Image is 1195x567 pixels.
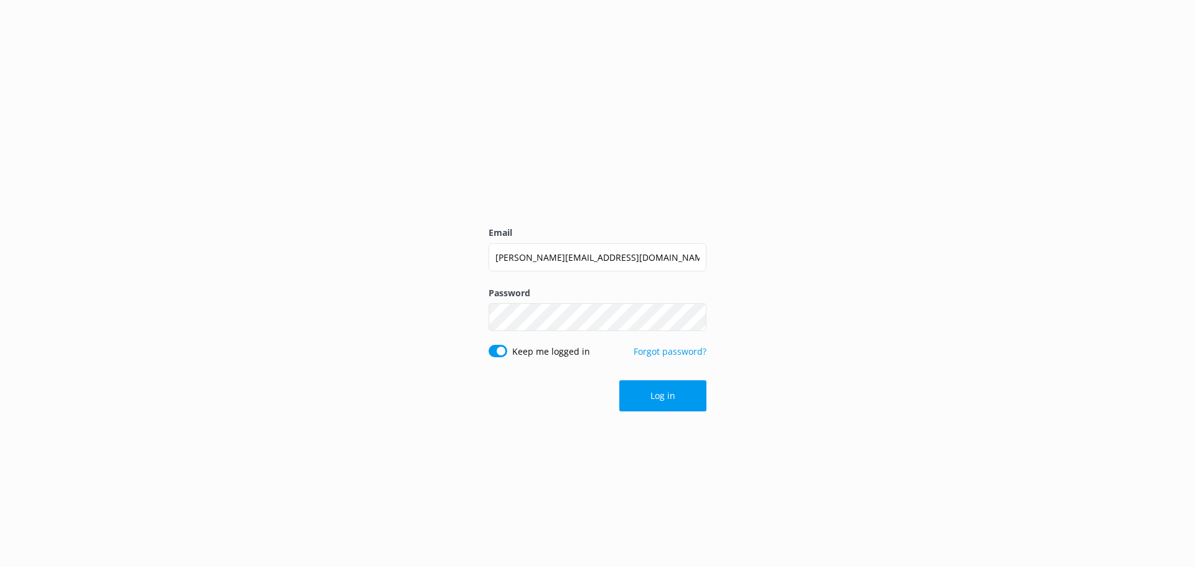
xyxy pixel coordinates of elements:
a: Forgot password? [634,345,706,357]
input: user@emailaddress.com [489,243,706,271]
button: Show password [682,305,706,330]
button: Log in [619,380,706,411]
label: Keep me logged in [512,345,590,358]
label: Email [489,226,706,240]
label: Password [489,286,706,300]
